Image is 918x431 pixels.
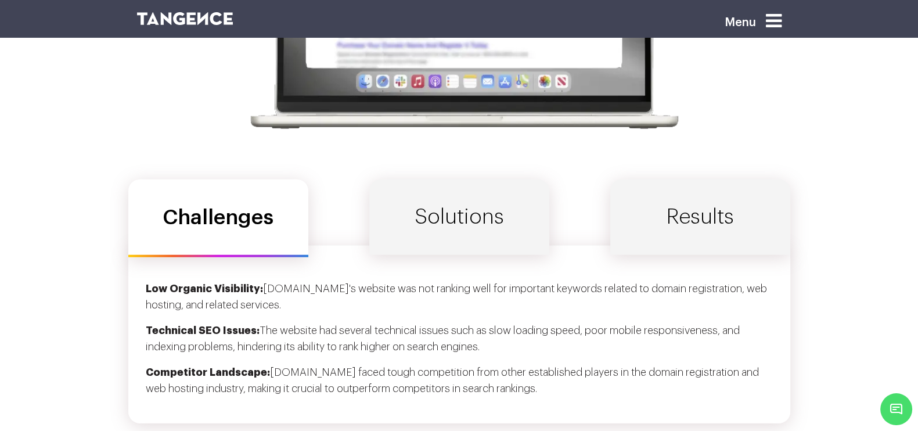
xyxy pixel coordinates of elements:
img: logo SVG [137,12,233,25]
p: [DOMAIN_NAME]'s website was not ranking well for important keywords related to domain registratio... [146,281,773,322]
p: [DOMAIN_NAME] faced tough competition from other established players in the domain registration a... [146,364,773,406]
a: Solutions [369,179,549,255]
a: Results [610,179,790,255]
strong: Low Organic Visibility: [146,283,263,294]
strong: Technical SEO Issues: [146,325,260,336]
span: Chat Widget [880,393,912,425]
a: Challenges [128,179,308,257]
p: The website had several technical issues such as slow loading speed, poor mobile responsiveness, ... [146,322,773,364]
strong: Competitor Landscape: [146,367,270,378]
